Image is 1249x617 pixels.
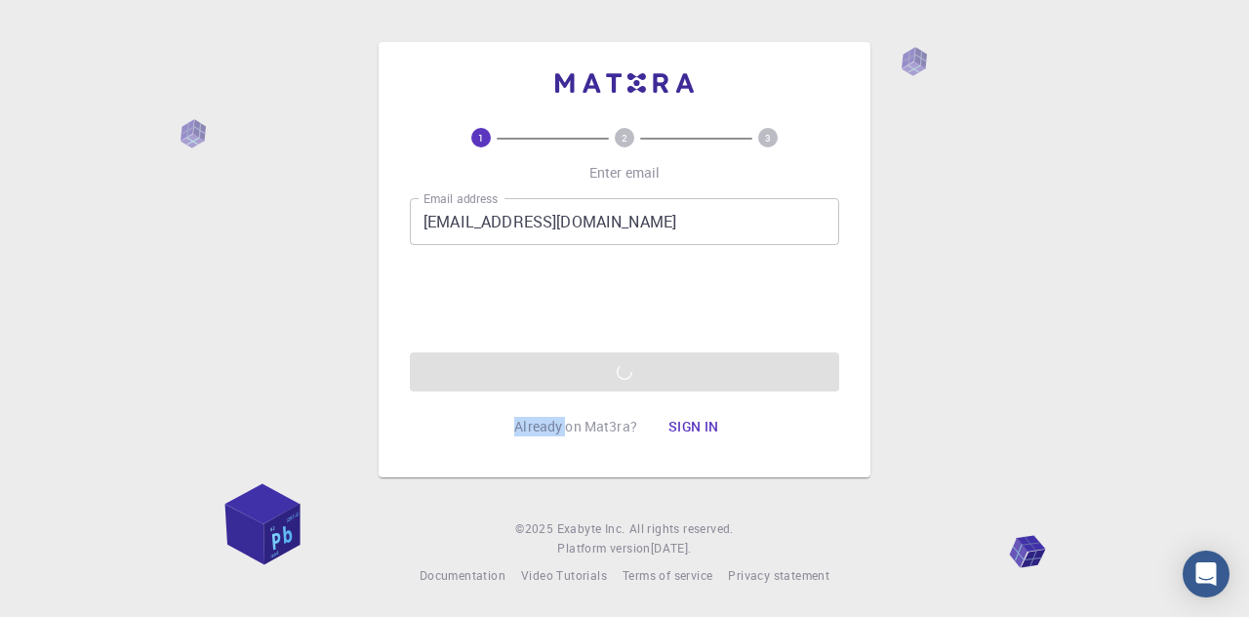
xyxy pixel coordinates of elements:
span: Platform version [557,539,650,558]
span: © 2025 [515,519,556,539]
span: [DATE] . [651,540,692,555]
text: 3 [765,131,771,144]
span: Exabyte Inc. [557,520,625,536]
a: Video Tutorials [521,566,607,586]
iframe: reCAPTCHA [476,261,773,337]
span: Privacy statement [728,567,829,583]
a: Exabyte Inc. [557,519,625,539]
text: 2 [622,131,627,144]
span: Documentation [420,567,505,583]
a: Terms of service [623,566,712,586]
a: Privacy statement [728,566,829,586]
a: [DATE]. [651,539,692,558]
div: Open Intercom Messenger [1183,551,1229,597]
span: Terms of service [623,567,712,583]
span: All rights reserved. [629,519,734,539]
p: Enter email [589,163,661,183]
text: 1 [478,131,484,144]
label: Email address [423,190,498,207]
span: Video Tutorials [521,567,607,583]
a: Documentation [420,566,505,586]
p: Already on Mat3ra? [514,417,637,436]
button: Sign in [653,407,735,446]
